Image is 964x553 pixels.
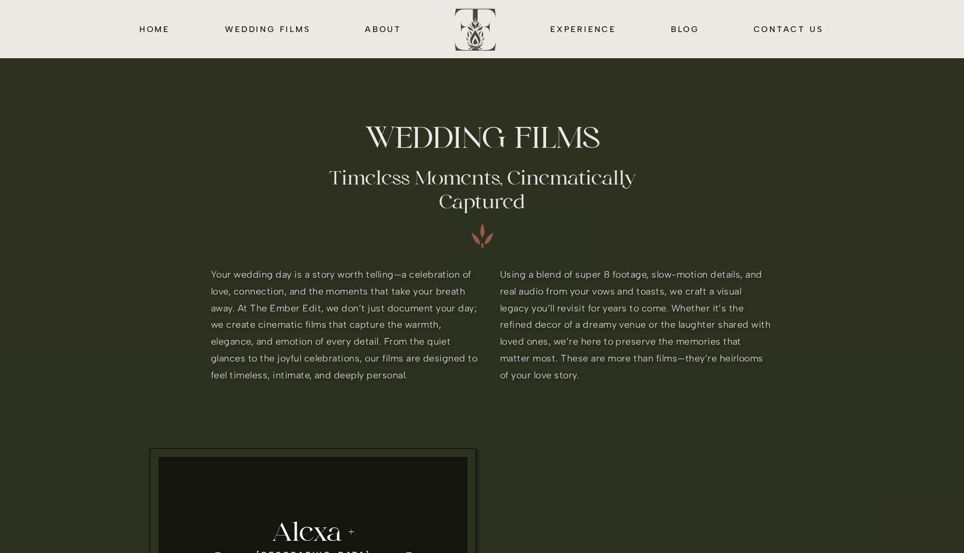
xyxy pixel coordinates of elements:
[670,22,700,36] a: blog
[223,22,312,36] a: wedding films
[548,22,618,36] a: EXPERIENCE
[752,22,825,36] a: CONTACT us
[284,168,681,215] p: Timeless Moments, Cinematically Captured
[211,267,772,388] p: Your wedding day is a story worth telling—a celebration of love, connection, and the moments that...
[138,22,171,36] a: HOME
[325,122,639,154] h1: Wedding Films
[364,22,402,36] a: about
